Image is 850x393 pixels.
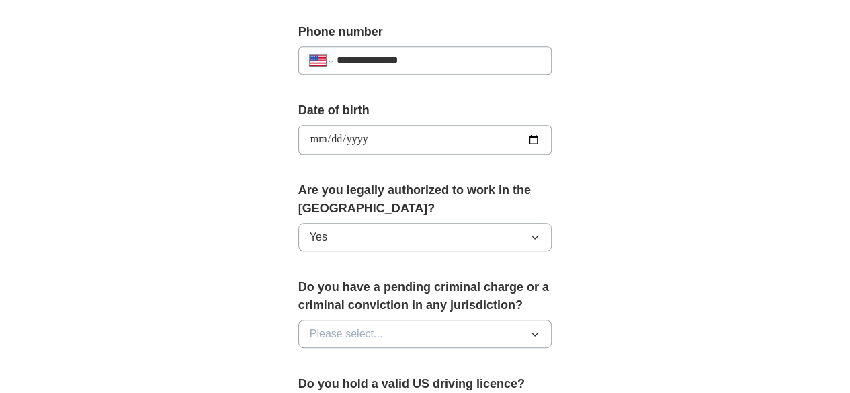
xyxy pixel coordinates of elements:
[298,320,552,348] button: Please select...
[298,23,552,41] label: Phone number
[310,326,383,342] span: Please select...
[298,101,552,120] label: Date of birth
[298,223,552,251] button: Yes
[298,278,552,314] label: Do you have a pending criminal charge or a criminal conviction in any jurisdiction?
[298,181,552,218] label: Are you legally authorized to work in the [GEOGRAPHIC_DATA]?
[310,229,327,245] span: Yes
[298,375,552,393] label: Do you hold a valid US driving licence?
